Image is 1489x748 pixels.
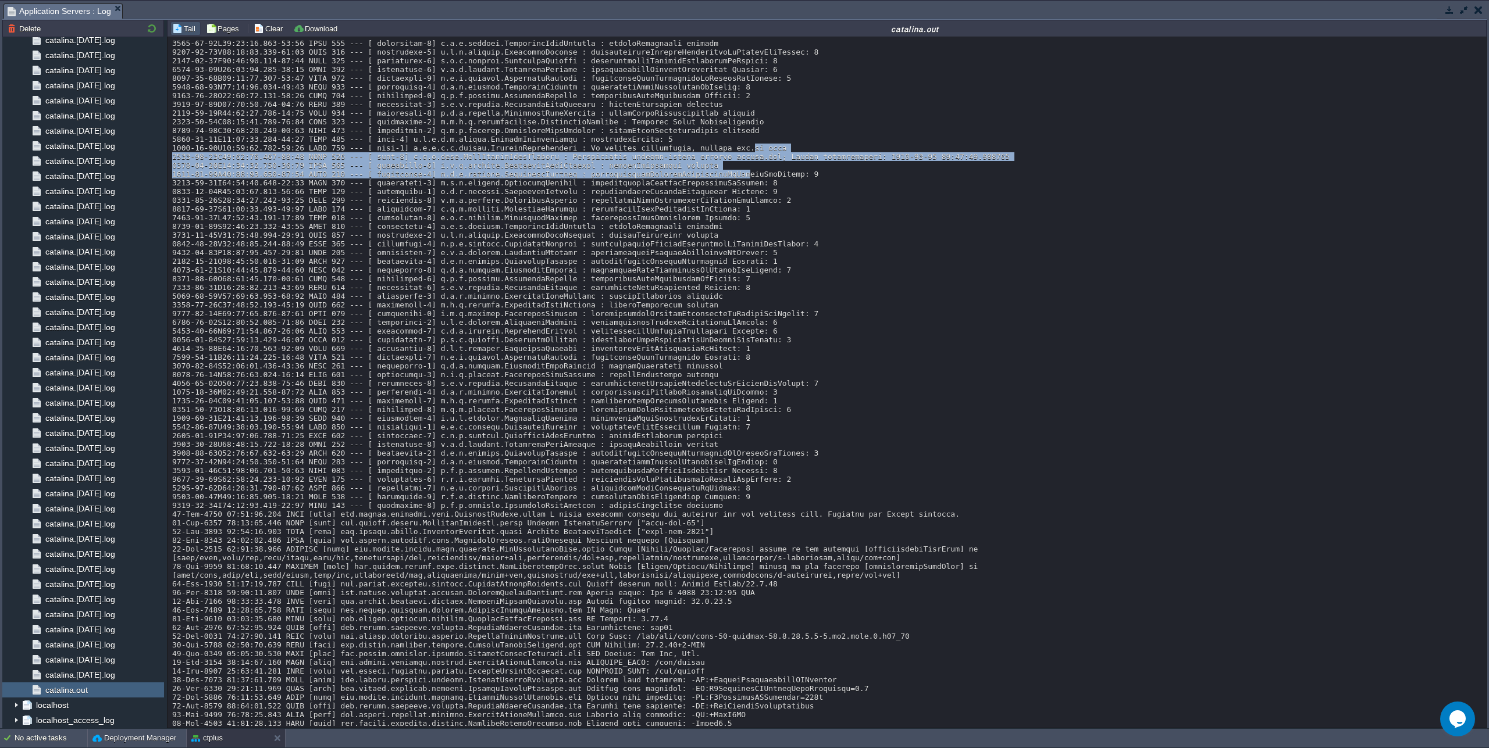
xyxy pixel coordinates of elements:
a: catalina.[DATE].log [43,201,117,212]
span: catalina.[DATE].log [43,398,117,408]
a: catalina.[DATE].log [43,292,117,302]
a: catalina.[DATE].log [43,307,117,317]
a: catalina.[DATE].log [43,141,117,151]
a: catalina.[DATE].log [43,503,117,514]
a: catalina.[DATE].log [43,639,117,650]
a: catalina.[DATE].log [43,534,117,544]
a: localhost_access_log [34,715,116,725]
a: catalina.[DATE].log [43,609,117,620]
span: Application Servers : Log [8,4,111,19]
a: catalina.[DATE].log [43,624,117,635]
a: catalina.[DATE].log [43,216,117,227]
a: catalina.[DATE].log [43,594,117,604]
div: catalina.out [345,24,1485,34]
button: Delete [8,23,44,34]
a: catalina.[DATE].log [43,367,117,378]
a: catalina.out [43,685,90,695]
button: Tail [172,23,199,34]
a: catalina.[DATE].log [43,110,117,121]
a: catalina.[DATE].log [43,277,117,287]
a: catalina.[DATE].log [43,443,117,453]
a: catalina.[DATE].log [43,126,117,136]
a: catalina.[DATE].log [43,246,117,257]
button: Clear [254,23,286,34]
a: catalina.[DATE].log [43,337,117,348]
div: No active tasks [15,729,87,747]
a: catalina.[DATE].log [43,654,117,665]
a: catalina.[DATE].log [43,156,117,166]
a: catalina.[DATE].log [43,488,117,499]
a: catalina.[DATE].log [43,549,117,559]
a: catalina.[DATE].log [43,80,117,91]
a: localhost [34,700,70,710]
button: Pages [206,23,243,34]
a: catalina.[DATE].log [43,35,117,45]
a: catalina.[DATE].log [43,95,117,106]
a: catalina.[DATE].log [43,579,117,589]
button: ctplus [191,732,223,744]
a: catalina.[DATE].log [43,322,117,332]
a: catalina.[DATE].log [43,171,117,181]
a: catalina.[DATE].log [43,473,117,484]
a: catalina.[DATE].log [43,670,117,680]
a: catalina.[DATE].log [43,382,117,393]
a: catalina.[DATE].log [43,352,117,363]
a: catalina.[DATE].log [43,231,117,242]
button: Download [293,23,341,34]
a: catalina.[DATE].log [43,428,117,438]
iframe: chat widget [1440,702,1477,736]
a: catalina.[DATE].log [43,518,117,529]
a: catalina.[DATE].log [43,262,117,272]
a: catalina.[DATE].log [43,458,117,468]
a: catalina.[DATE].log [43,564,117,574]
a: catalina.[DATE].log [43,413,117,423]
button: Deployment Manager [92,732,176,744]
a: catalina.[DATE].log [43,50,117,60]
a: catalina.[DATE].log [43,186,117,196]
a: catalina.[DATE].log [43,65,117,76]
